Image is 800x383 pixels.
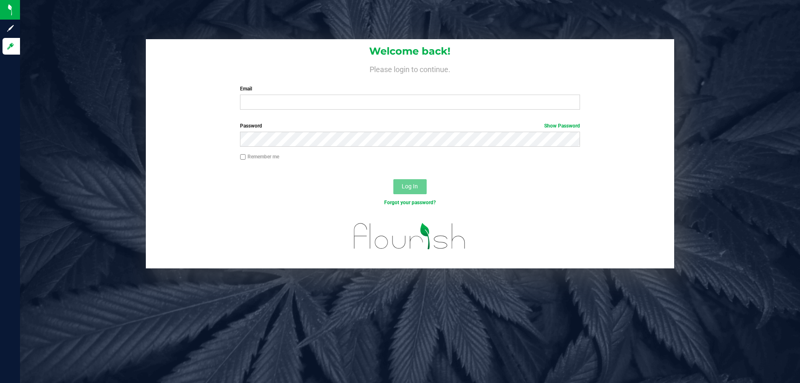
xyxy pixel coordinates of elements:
[344,215,476,258] img: flourish_logo.svg
[402,183,418,190] span: Log In
[6,42,15,50] inline-svg: Log in
[544,123,580,129] a: Show Password
[146,63,674,73] h4: Please login to continue.
[393,179,427,194] button: Log In
[240,123,262,129] span: Password
[240,85,580,93] label: Email
[240,153,279,160] label: Remember me
[146,46,674,57] h1: Welcome back!
[240,154,246,160] input: Remember me
[384,200,436,205] a: Forgot your password?
[6,24,15,33] inline-svg: Sign up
